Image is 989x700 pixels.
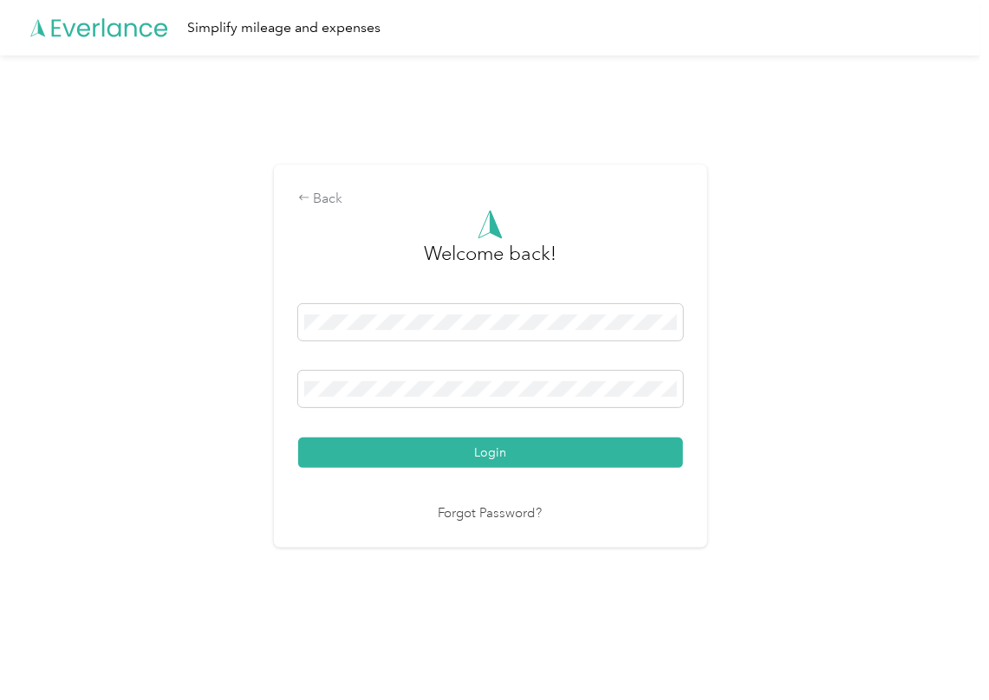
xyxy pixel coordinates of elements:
[187,17,381,39] div: Simplify mileage and expenses
[424,239,556,286] h3: greeting
[298,189,683,210] div: Back
[892,603,989,700] iframe: Everlance-gr Chat Button Frame
[439,504,543,524] a: Forgot Password?
[298,437,683,468] button: Login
